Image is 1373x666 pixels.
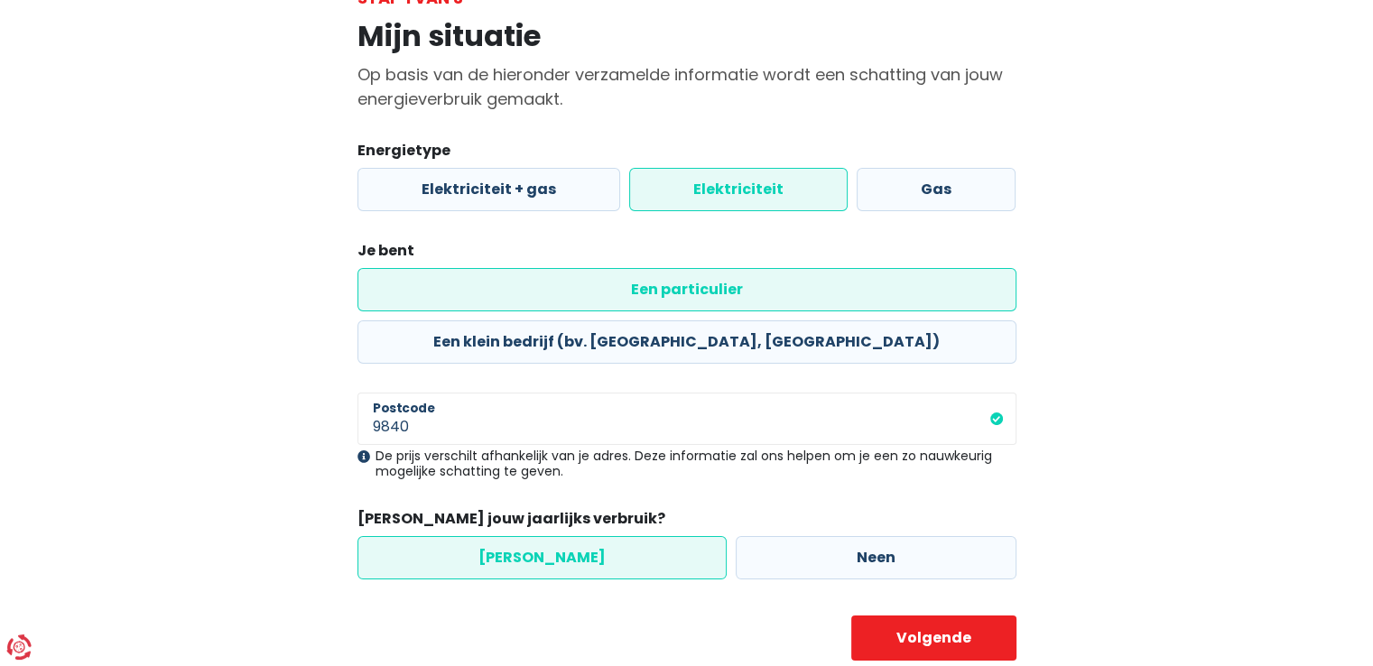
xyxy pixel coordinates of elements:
label: Gas [857,168,1016,211]
input: 1000 [357,393,1016,445]
label: [PERSON_NAME] [357,536,727,579]
legend: Energietype [357,140,1016,168]
button: Volgende [851,615,1016,661]
label: Een particulier [357,268,1016,311]
p: Op basis van de hieronder verzamelde informatie wordt een schatting van jouw energieverbruik gema... [357,62,1016,111]
legend: Je bent [357,240,1016,268]
div: De prijs verschilt afhankelijk van je adres. Deze informatie zal ons helpen om je een zo nauwkeur... [357,449,1016,479]
legend: [PERSON_NAME] jouw jaarlijks verbruik? [357,508,1016,536]
label: Elektriciteit + gas [357,168,620,211]
label: Elektriciteit [629,168,848,211]
label: Neen [736,536,1016,579]
label: Een klein bedrijf (bv. [GEOGRAPHIC_DATA], [GEOGRAPHIC_DATA]) [357,320,1016,364]
h1: Mijn situatie [357,19,1016,53]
